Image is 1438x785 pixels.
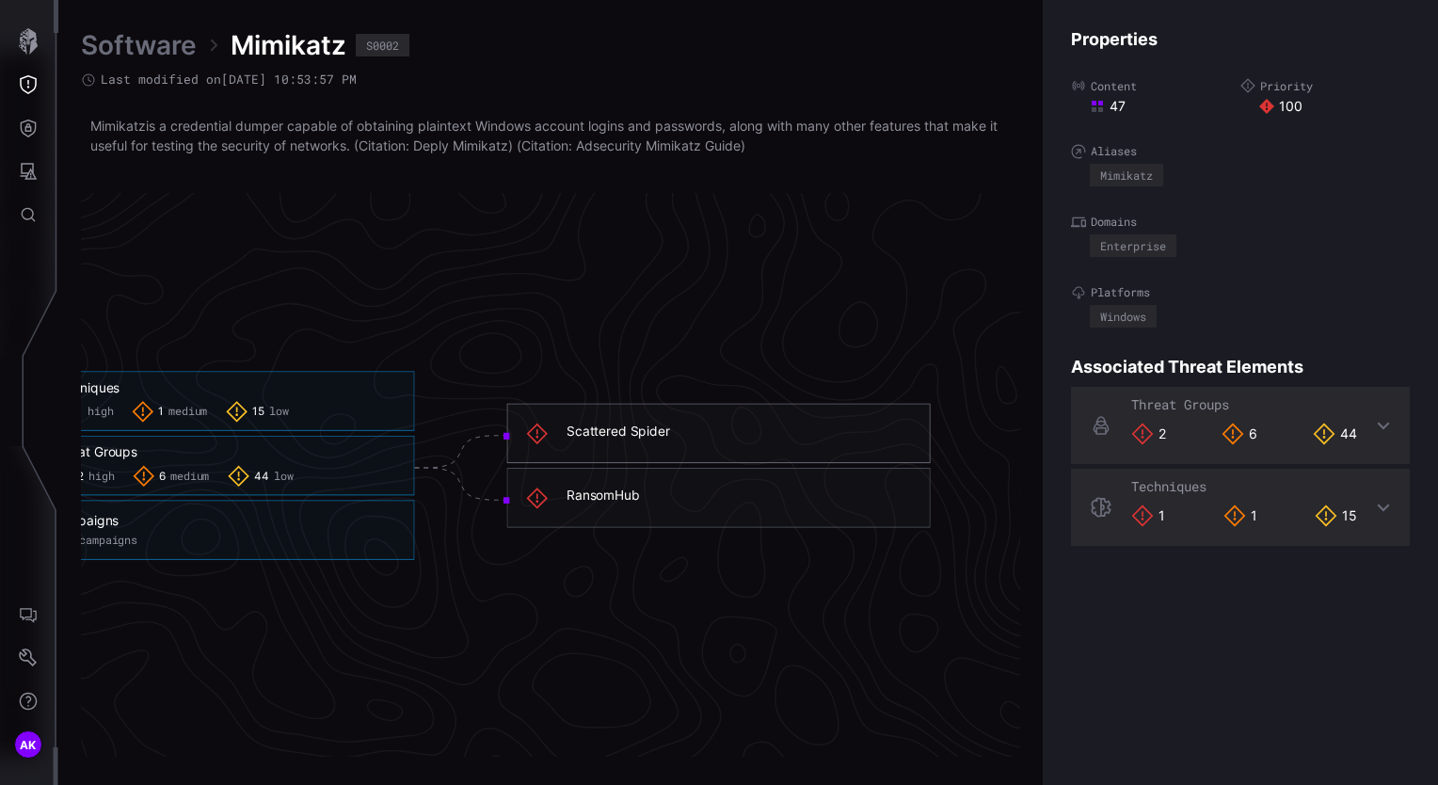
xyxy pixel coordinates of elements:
time: [DATE] 10:53:57 PM [221,71,357,88]
div: S0002 [366,40,399,51]
label: Priority [1240,78,1410,93]
div: Techniques [51,379,120,396]
span: 44 [254,470,269,484]
label: Aliases [1071,144,1410,159]
div: 47 [1090,98,1240,115]
span: Last modified on [101,72,357,88]
h4: Associated Threat Elements [1071,356,1410,377]
span: low [269,405,289,419]
span: high [88,470,114,484]
span: Mimikatz [231,28,346,62]
div: Enterprise [1100,240,1166,251]
span: 1 [158,405,164,419]
div: Threat Groups [51,444,137,461]
a: Mimikatz [90,118,146,134]
div: Windows [1100,311,1146,322]
span: 2 [77,470,84,484]
h4: Properties [1071,28,1410,50]
div: 6 [1222,423,1257,445]
span: 6 [159,470,166,484]
p: is a credential dumper capable of obtaining plaintext Windows account logins and passwords, along... [90,116,1011,155]
div: 1 [1131,505,1165,527]
div: RansomHub [567,488,639,505]
span: low [274,470,294,484]
div: 15 [1315,505,1357,527]
div: 100 [1259,98,1410,115]
span: Techniques [1131,477,1206,495]
div: Campaigns [51,512,119,529]
span: campaigns [79,534,137,548]
div: 2 [1131,423,1166,445]
span: high [88,405,113,419]
span: Threat Groups [1131,395,1229,413]
label: Content [1071,78,1240,93]
div: Mimikatz [1100,169,1153,181]
a: Software [81,28,197,62]
div: 44 [1313,423,1357,445]
span: medium [170,470,209,484]
label: Domains [1071,215,1410,230]
span: 15 [252,405,264,419]
button: AK [1,723,56,766]
div: 1 [1223,505,1257,527]
div: Scattered Spider [567,423,670,440]
span: 1 [77,405,83,419]
span: AK [20,735,37,755]
label: Platforms [1071,285,1410,300]
span: medium [168,405,207,419]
